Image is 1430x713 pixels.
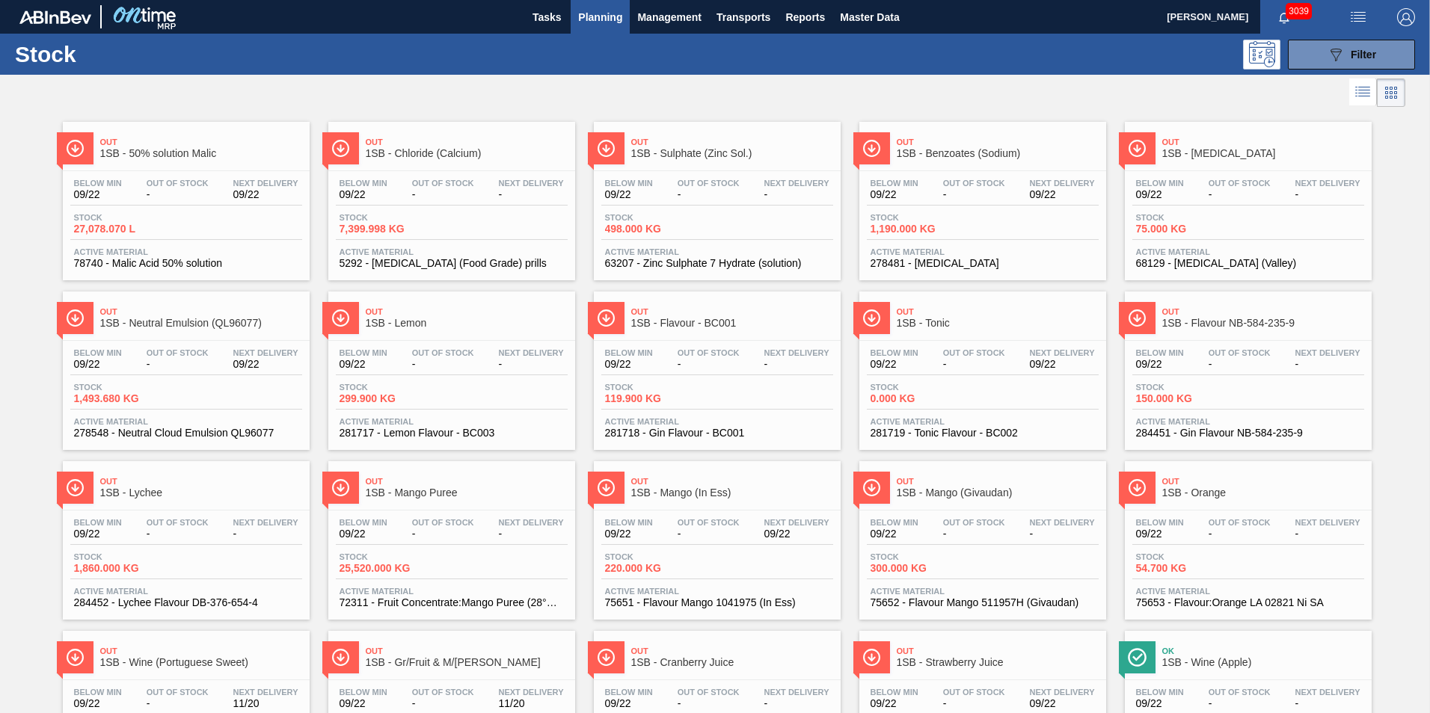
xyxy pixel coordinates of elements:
[74,359,122,370] span: 09/22
[340,393,444,404] span: 299.900 KG
[499,179,564,188] span: Next Delivery
[100,646,302,655] span: Out
[1162,487,1364,499] span: 1SB - Orange
[15,46,239,63] h1: Stock
[1209,359,1271,370] span: -
[499,359,564,370] span: -
[52,111,317,280] a: ÍconeOut1SB - 50% solution MalicBelow Min09/22Out Of Stock-Next Delivery09/22Stock27,078.070 LAct...
[764,688,829,697] span: Next Delivery
[340,698,387,709] span: 09/22
[1288,40,1415,70] button: Filter
[74,247,298,256] span: Active Material
[1136,179,1184,188] span: Below Min
[1397,8,1415,26] img: Logout
[340,223,444,235] span: 7,399.998 KG
[583,111,848,280] a: ÍconeOut1SB - Sulphate (Zinc Sol.)Below Min09/22Out Of Stock-Next Delivery-Stock498.000 KGActive ...
[897,318,1099,329] span: 1SB - Tonic
[1030,698,1095,709] span: 09/22
[499,688,564,697] span: Next Delivery
[1286,3,1312,19] span: 3039
[1209,688,1271,697] span: Out Of Stock
[1128,648,1147,667] img: Ícone
[1136,528,1184,540] span: 09/22
[764,698,829,709] span: -
[366,657,568,668] span: 1SB - Gr/Fruit & M/Berry
[1136,552,1241,561] span: Stock
[340,258,564,269] span: 5292 - Calcium Chloride (Food Grade) prills
[848,450,1114,620] a: ÍconeOut1SB - Mango (Givaudan)Below Min09/22Out Of Stock-Next Delivery-Stock300.000 KGActive Mate...
[340,348,387,357] span: Below Min
[943,179,1005,188] span: Out Of Stock
[862,648,881,667] img: Ícone
[233,189,298,200] span: 09/22
[871,698,918,709] span: 09/22
[366,477,568,486] span: Out
[100,487,302,499] span: 1SB - Lychee
[597,139,616,158] img: Ícone
[943,698,1005,709] span: -
[605,258,829,269] span: 63207 - Zinc Sulphate 7 Hydrate (solution)
[605,179,653,188] span: Below Min
[631,646,833,655] span: Out
[340,189,387,200] span: 09/22
[764,518,829,527] span: Next Delivery
[716,8,770,26] span: Transports
[605,417,829,426] span: Active Material
[1136,587,1360,596] span: Active Material
[605,348,653,357] span: Below Min
[631,138,833,146] span: Out
[1136,213,1241,222] span: Stock
[678,179,740,188] span: Out Of Stock
[631,477,833,486] span: Out
[340,688,387,697] span: Below Min
[605,552,710,561] span: Stock
[1128,139,1147,158] img: Ícone
[1209,698,1271,709] span: -
[147,698,209,709] span: -
[66,139,85,158] img: Ícone
[19,10,91,24] img: TNhmsLtSVTkK8tSr43FrP2fwEKptu5GPRR3wAAAABJRU5ErkJggg==
[1114,111,1379,280] a: ÍconeOut1SB - [MEDICAL_DATA]Below Min09/22Out Of Stock-Next Delivery-Stock75.000 KGActive Materia...
[66,309,85,327] img: Ícone
[678,359,740,370] span: -
[678,528,740,540] span: -
[52,280,317,450] a: ÍconeOut1SB - Neutral Emulsion (QL96077)Below Min09/22Out Of Stock-Next Delivery09/22Stock1,493.6...
[74,213,179,222] span: Stock
[1295,359,1360,370] span: -
[943,528,1005,540] span: -
[147,189,209,200] span: -
[871,528,918,540] span: 09/22
[605,688,653,697] span: Below Min
[340,563,444,574] span: 25,520.000 KG
[897,657,1099,668] span: 1SB - Strawberry Juice
[897,138,1099,146] span: Out
[871,563,975,574] span: 300.000 KG
[871,359,918,370] span: 09/22
[74,597,298,608] span: 284452 - Lychee Flavour DB-376-654-4
[412,179,474,188] span: Out Of Stock
[340,179,387,188] span: Below Min
[499,518,564,527] span: Next Delivery
[1136,383,1241,392] span: Stock
[1128,309,1147,327] img: Ícone
[74,179,122,188] span: Below Min
[74,383,179,392] span: Stock
[631,307,833,316] span: Out
[366,318,568,329] span: 1SB - Lemon
[74,393,179,404] span: 1,493.680 KG
[412,688,474,697] span: Out Of Stock
[637,8,702,26] span: Management
[340,213,444,222] span: Stock
[147,348,209,357] span: Out Of Stock
[871,587,1095,596] span: Active Material
[1030,189,1095,200] span: 09/22
[848,280,1114,450] a: ÍconeOut1SB - TonicBelow Min09/22Out Of Stock-Next Delivery09/22Stock0.000 KGActive Material28171...
[340,428,564,439] span: 281717 - Lemon Flavour - BC003
[52,450,317,620] a: ÍconeOut1SB - LycheeBelow Min09/22Out Of Stock-Next Delivery-Stock1,860.000 KGActive Material2844...
[74,563,179,574] span: 1,860.000 KG
[340,417,564,426] span: Active Material
[1136,247,1360,256] span: Active Material
[871,597,1095,608] span: 75652 - Flavour Mango 511957H (Givaudan)
[1295,518,1360,527] span: Next Delivery
[1114,280,1379,450] a: ÍconeOut1SB - Flavour NB-584-235-9Below Min09/22Out Of Stock-Next Delivery-Stock150.000 KGActive ...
